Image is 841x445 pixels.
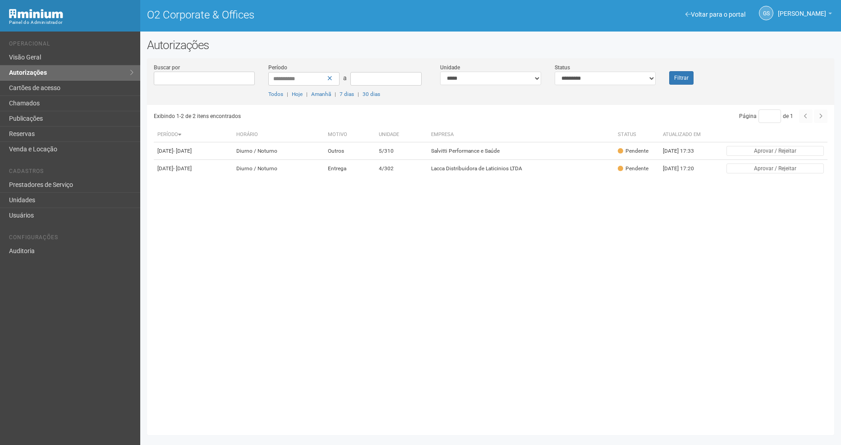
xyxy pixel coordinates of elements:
[324,127,375,142] th: Motivo
[268,91,283,97] a: Todos
[9,18,133,27] div: Painel do Administrador
[375,127,427,142] th: Unidade
[233,160,325,177] td: Diurno / Noturno
[427,160,615,177] td: Lacca Distribuidora de Laticinios LTDA
[669,71,694,85] button: Filtrar
[358,91,359,97] span: |
[9,41,133,50] li: Operacional
[363,91,380,97] a: 30 dias
[324,142,375,160] td: Outros
[324,160,375,177] td: Entrega
[154,64,180,72] label: Buscar por
[440,64,460,72] label: Unidade
[292,91,303,97] a: Hoje
[739,113,793,119] span: Página de 1
[555,64,570,72] label: Status
[147,9,484,21] h1: O2 Corporate & Offices
[778,11,832,18] a: [PERSON_NAME]
[154,142,233,160] td: [DATE]
[154,127,233,142] th: Período
[427,142,615,160] td: Salvitti Performance e Saúde
[154,109,488,123] div: Exibindo 1-2 de 2 itens encontrados
[618,165,648,173] div: Pendente
[306,91,308,97] span: |
[759,6,773,20] a: GS
[335,91,336,97] span: |
[726,146,824,156] button: Aprovar / Rejeitar
[233,142,325,160] td: Diurno / Noturno
[778,1,826,17] span: Gabriela Souza
[375,142,427,160] td: 5/310
[9,234,133,244] li: Configurações
[287,91,288,97] span: |
[375,160,427,177] td: 4/302
[343,74,347,82] span: a
[311,91,331,97] a: Amanhã
[618,147,648,155] div: Pendente
[9,168,133,177] li: Cadastros
[659,160,709,177] td: [DATE] 17:20
[427,127,615,142] th: Empresa
[659,142,709,160] td: [DATE] 17:33
[173,165,192,172] span: - [DATE]
[726,163,824,173] button: Aprovar / Rejeitar
[233,127,325,142] th: Horário
[268,64,287,72] label: Período
[173,148,192,154] span: - [DATE]
[154,160,233,177] td: [DATE]
[614,127,659,142] th: Status
[340,91,354,97] a: 7 dias
[659,127,709,142] th: Atualizado em
[9,9,63,18] img: Minium
[685,11,745,18] a: Voltar para o portal
[147,38,834,52] h2: Autorizações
